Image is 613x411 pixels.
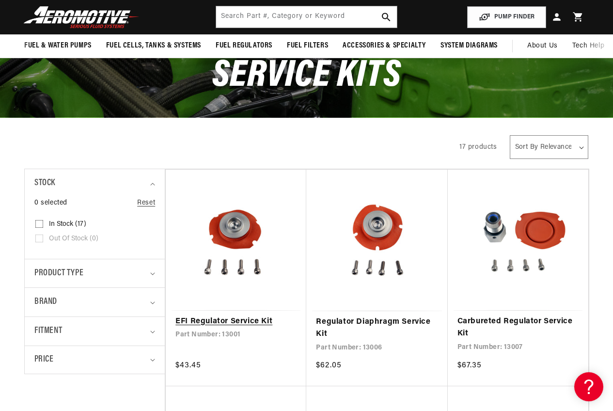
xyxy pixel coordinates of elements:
span: In stock (17) [49,220,86,229]
a: About Us [520,34,565,58]
span: Brand [34,295,57,309]
img: Aeromotive [21,6,142,29]
button: search button [376,6,397,28]
summary: Fuel Cells, Tanks & Systems [99,34,208,57]
summary: Fuel Regulators [208,34,280,57]
span: Fitment [34,324,62,338]
span: Out of stock (0) [49,235,98,243]
summary: Product type (0 selected) [34,259,155,288]
span: 17 products [459,143,497,151]
summary: System Diagrams [433,34,505,57]
span: Tech Help [572,41,604,51]
span: Fuel Regulators [216,41,272,51]
span: System Diagrams [440,41,498,51]
span: Price [34,353,53,366]
span: Fuel Cells, Tanks & Systems [106,41,201,51]
span: 0 selected [34,198,67,208]
summary: Fuel & Water Pumps [17,34,99,57]
summary: Stock (0 selected) [34,169,155,198]
input: Search by Part Number, Category or Keyword [216,6,397,28]
a: EFI Regulator Service Kit [175,316,297,328]
summary: Price [34,346,155,374]
summary: Tech Help [565,34,612,58]
span: Product type [34,267,83,281]
a: Regulator Diaphragm Service Kit [316,316,438,341]
button: PUMP FINDER [467,6,546,28]
a: Reset [137,198,155,208]
span: Stock [34,176,55,190]
span: About Us [527,42,558,49]
summary: Fitment (0 selected) [34,317,155,346]
a: Carbureted Regulator Service Kit [457,316,579,340]
summary: Accessories & Specialty [335,34,433,57]
span: Accessories & Specialty [343,41,426,51]
span: Fuel Filters [287,41,328,51]
span: Fuel & Water Pumps [24,41,92,51]
span: Fuel Regulator Service Kits [185,24,427,95]
summary: Fuel Filters [280,34,335,57]
summary: Brand (0 selected) [34,288,155,316]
